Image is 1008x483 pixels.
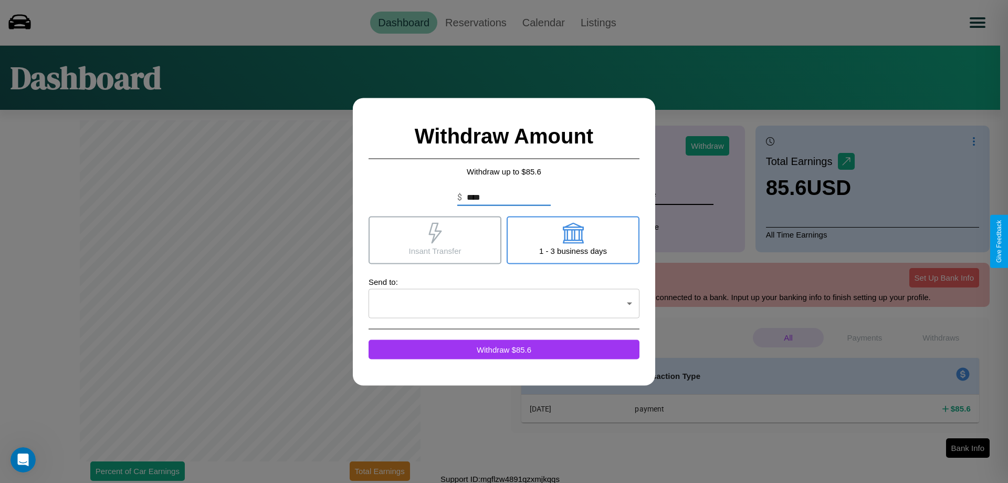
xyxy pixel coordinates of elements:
[369,114,639,159] h2: Withdraw Amount
[369,164,639,178] p: Withdraw up to $ 85.6
[10,447,36,472] iframe: Intercom live chat
[408,243,461,258] p: Insant Transfer
[995,220,1003,263] div: Give Feedback
[369,274,639,289] p: Send to:
[539,243,607,258] p: 1 - 3 business days
[457,191,462,203] p: $
[369,340,639,359] button: Withdraw $85.6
